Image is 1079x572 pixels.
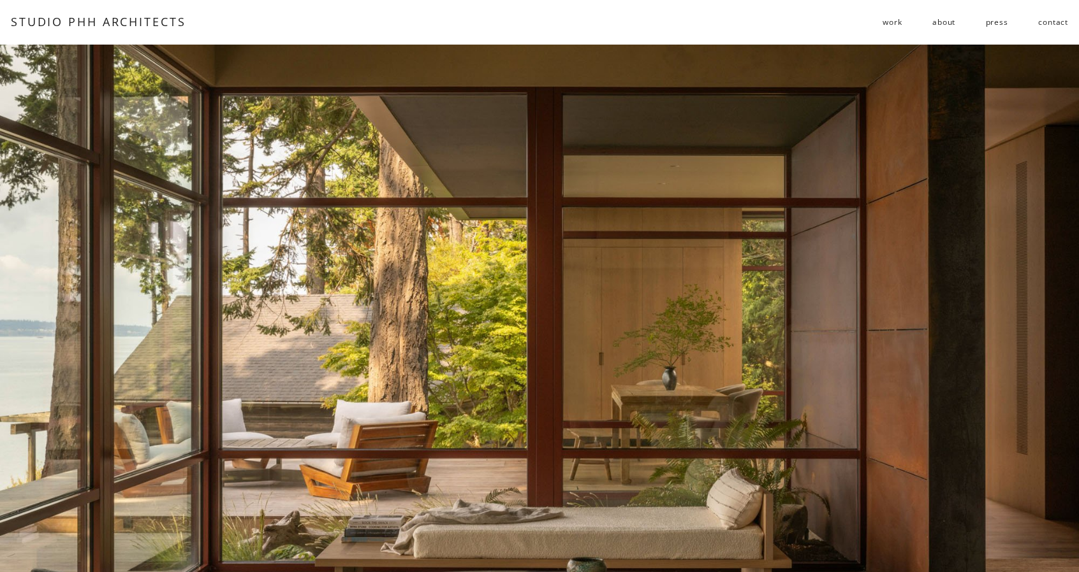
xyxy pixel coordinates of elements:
[986,12,1008,32] a: press
[932,12,955,32] a: about
[11,14,186,29] a: STUDIO PHH ARCHITECTS
[883,12,902,32] a: folder dropdown
[1038,12,1068,32] a: contact
[883,13,902,32] span: work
